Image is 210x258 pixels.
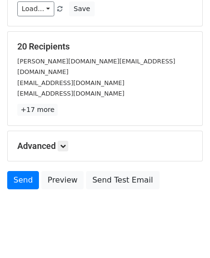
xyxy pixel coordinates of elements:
h5: 20 Recipients [17,41,193,52]
small: [EMAIL_ADDRESS][DOMAIN_NAME] [17,79,124,86]
small: [EMAIL_ADDRESS][DOMAIN_NAME] [17,90,124,97]
button: Save [69,1,94,16]
a: +17 more [17,104,58,116]
a: Load... [17,1,54,16]
small: [PERSON_NAME][DOMAIN_NAME][EMAIL_ADDRESS][DOMAIN_NAME] [17,58,175,76]
h5: Advanced [17,141,193,151]
a: Send [7,171,39,189]
a: Preview [41,171,84,189]
a: Send Test Email [86,171,159,189]
iframe: Chat Widget [162,212,210,258]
